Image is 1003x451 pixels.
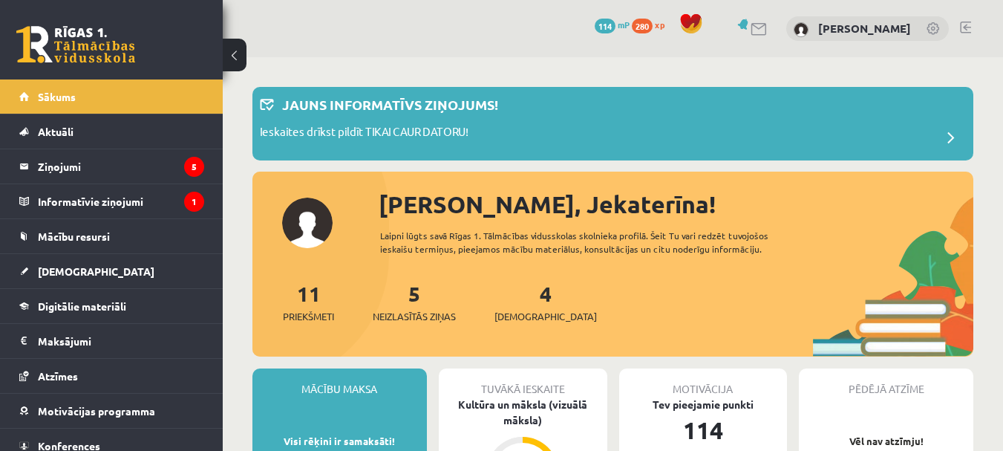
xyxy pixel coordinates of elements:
a: 280 xp [632,19,672,30]
img: Jekaterīna Luzina [794,22,808,37]
div: Kultūra un māksla (vizuālā māksla) [439,397,607,428]
div: 114 [619,412,788,448]
a: Mācību resursi [19,219,204,253]
span: 114 [595,19,615,33]
span: xp [655,19,664,30]
span: Sākums [38,90,76,103]
a: [DEMOGRAPHIC_DATA] [19,254,204,288]
a: 114 mP [595,19,630,30]
a: Atzīmes [19,359,204,393]
span: Priekšmeti [283,309,334,324]
span: Motivācijas programma [38,404,155,418]
div: [PERSON_NAME], Jekaterīna! [379,186,973,222]
div: Pēdējā atzīme [799,369,973,397]
div: Mācību maksa [252,369,427,397]
a: Maksājumi [19,324,204,358]
span: Mācību resursi [38,230,110,243]
i: 1 [184,192,204,212]
a: Sākums [19,80,204,114]
span: mP [618,19,630,30]
span: [DEMOGRAPHIC_DATA] [38,265,154,278]
p: Ieskaites drīkst pildīt TIKAI CAUR DATORU! [260,123,468,144]
div: Laipni lūgts savā Rīgas 1. Tālmācības vidusskolas skolnieka profilā. Šeit Tu vari redzēt tuvojošo... [380,229,813,256]
a: 11Priekšmeti [283,280,334,324]
span: [DEMOGRAPHIC_DATA] [494,309,597,324]
span: Neizlasītās ziņas [373,309,456,324]
a: Rīgas 1. Tālmācības vidusskola [16,26,135,63]
span: 280 [632,19,653,33]
a: [PERSON_NAME] [818,21,911,36]
a: Informatīvie ziņojumi1 [19,184,204,218]
i: 5 [184,157,204,177]
p: Visi rēķini ir samaksāti! [260,434,419,449]
div: Tuvākā ieskaite [439,369,607,397]
span: Atzīmes [38,369,78,383]
span: Aktuāli [38,125,73,138]
div: Tev pieejamie punkti [619,397,788,412]
legend: Ziņojumi [38,149,204,184]
a: 5Neizlasītās ziņas [373,280,456,324]
a: Motivācijas programma [19,394,204,428]
legend: Informatīvie ziņojumi [38,184,204,218]
p: Vēl nav atzīmju! [806,434,966,449]
p: Jauns informatīvs ziņojums! [282,94,498,114]
legend: Maksājumi [38,324,204,358]
a: Ziņojumi5 [19,149,204,184]
a: Aktuāli [19,114,204,149]
a: Digitālie materiāli [19,289,204,323]
span: Digitālie materiāli [38,299,126,313]
a: 4[DEMOGRAPHIC_DATA] [494,280,597,324]
a: Jauns informatīvs ziņojums! Ieskaites drīkst pildīt TIKAI CAUR DATORU! [260,94,966,153]
div: Motivācija [619,369,788,397]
